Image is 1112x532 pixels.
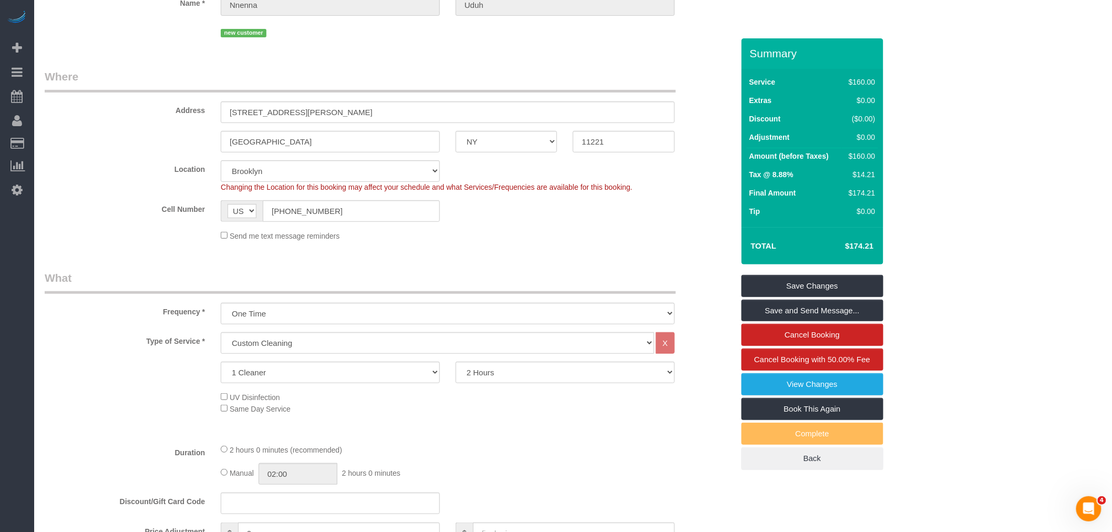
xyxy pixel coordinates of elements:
span: UV Disinfection [230,393,280,402]
strong: Total [751,241,777,250]
div: $0.00 [845,95,875,106]
span: 4 [1098,496,1106,505]
span: Same Day Service [230,405,291,413]
label: Address [37,101,213,116]
span: Cancel Booking with 50.00% Fee [754,355,870,364]
iframe: Intercom live chat [1076,496,1101,521]
div: $160.00 [845,77,875,87]
span: Changing the Location for this booking may affect your schedule and what Services/Frequencies are... [221,183,632,191]
div: $174.21 [845,188,875,198]
div: $14.21 [845,169,875,180]
span: new customer [221,29,266,37]
div: ($0.00) [845,114,875,124]
div: $160.00 [845,151,875,161]
legend: Where [45,69,676,93]
a: Back [742,447,883,469]
label: Adjustment [749,132,790,142]
label: Discount/Gift Card Code [37,493,213,507]
a: Save Changes [742,275,883,297]
label: Final Amount [749,188,796,198]
h4: $174.21 [814,242,873,251]
a: Save and Send Message... [742,300,883,322]
label: Duration [37,444,213,458]
label: Type of Service * [37,332,213,346]
label: Tax @ 8.88% [749,169,794,180]
label: Extras [749,95,772,106]
input: Zip Code [573,131,674,152]
a: Cancel Booking [742,324,883,346]
img: Automaid Logo [6,11,27,25]
label: Amount (before Taxes) [749,151,829,161]
span: Send me text message reminders [230,232,339,240]
input: Cell Number [263,200,440,222]
legend: What [45,270,676,294]
label: Frequency * [37,303,213,317]
div: $0.00 [845,206,875,217]
a: Book This Again [742,398,883,420]
h3: Summary [750,47,878,59]
a: Cancel Booking with 50.00% Fee [742,349,883,371]
a: View Changes [742,373,883,395]
label: Tip [749,206,760,217]
span: 2 hours 0 minutes (recommended) [230,446,342,454]
label: Location [37,160,213,175]
label: Cell Number [37,200,213,214]
span: Manual [230,469,254,477]
div: $0.00 [845,132,875,142]
label: Service [749,77,776,87]
label: Discount [749,114,781,124]
input: City [221,131,440,152]
span: 2 hours 0 minutes [342,469,400,477]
